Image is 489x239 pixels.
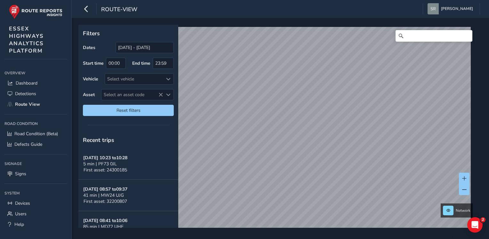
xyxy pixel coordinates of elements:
span: 5 min | PF73 0JL [83,161,117,167]
span: First asset: 32200807 [84,198,127,204]
a: Defects Guide [4,139,67,150]
a: Signs [4,169,67,179]
a: Dashboard [4,78,67,88]
a: Detections [4,88,67,99]
div: Road Condition [4,119,67,128]
button: [DATE] 08:57 to09:3741 min | MW24 UJGFirst asset: 32200807 [78,180,178,211]
iframe: Intercom live chat [467,217,483,233]
img: rr logo [9,4,62,19]
img: diamond-layout [428,3,439,14]
a: Road Condition (Beta) [4,128,67,139]
div: Signage [4,159,67,169]
span: Signs [15,171,26,177]
span: Detections [15,91,36,97]
label: Start time [83,60,104,66]
span: Users [15,211,27,217]
span: Reset filters [88,107,169,113]
span: 41 min | MW24 UJG [83,192,124,198]
span: Dashboard [16,80,37,86]
button: Reset filters [83,105,174,116]
a: Help [4,219,67,230]
span: Road Condition (Beta) [14,131,58,137]
p: Filters [83,29,174,37]
span: 2 [480,217,485,222]
span: Route View [15,101,40,107]
label: Dates [83,45,95,51]
a: Users [4,209,67,219]
span: Recent trips [83,136,114,144]
span: Help [14,221,24,227]
span: Network [456,208,470,213]
div: Select vehicle [105,74,163,84]
canvas: Map [81,27,471,235]
span: [PERSON_NAME] [441,3,473,14]
span: Defects Guide [14,141,42,147]
span: route-view [101,5,137,14]
strong: [DATE] 08:57 to 09:37 [83,186,127,192]
div: System [4,188,67,198]
strong: [DATE] 08:41 to 10:06 [83,218,127,224]
strong: [DATE] 10:23 to 10:28 [83,155,127,161]
a: Devices [4,198,67,209]
span: Select an asset code [101,89,163,100]
button: [DATE] 10:23 to10:285 min | PF73 0JLFirst asset: 24300185 [78,148,178,180]
label: End time [132,60,150,66]
label: Asset [83,92,95,98]
span: 85 min | MD72 UHE [83,224,124,230]
input: Search [396,30,472,42]
span: First asset: 24300185 [84,167,127,173]
button: [PERSON_NAME] [428,3,475,14]
span: Devices [15,200,30,206]
a: Route View [4,99,67,110]
div: Select an asset code [163,89,173,100]
div: Overview [4,68,67,78]
span: ESSEX HIGHWAYS ANALYTICS PLATFORM [9,25,44,54]
label: Vehicle [83,76,98,82]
